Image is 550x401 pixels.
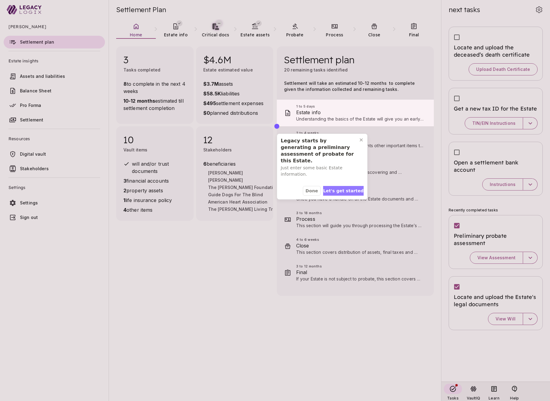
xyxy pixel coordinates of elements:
[356,135,366,145] button: Close pin
[323,188,364,194] span: Let's get started
[296,109,424,116] span: Estate info
[323,186,364,196] button: Let's get started
[306,188,318,194] span: Done
[303,186,321,196] button: Done
[296,104,424,109] span: 1 to 5 days
[277,100,434,126] div: 1 to 5 daysEstate infoUnderstanding the basics of the Estate will give you an early perspective o...
[296,116,424,122] p: Understanding the basics of the Estate will give you an early perspective on what’s in store for ...
[281,138,354,164] div: Legacy starts by generating a preliminary assessment of probate for this Estate.
[281,165,364,177] p: Just enter some basic Estate information.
